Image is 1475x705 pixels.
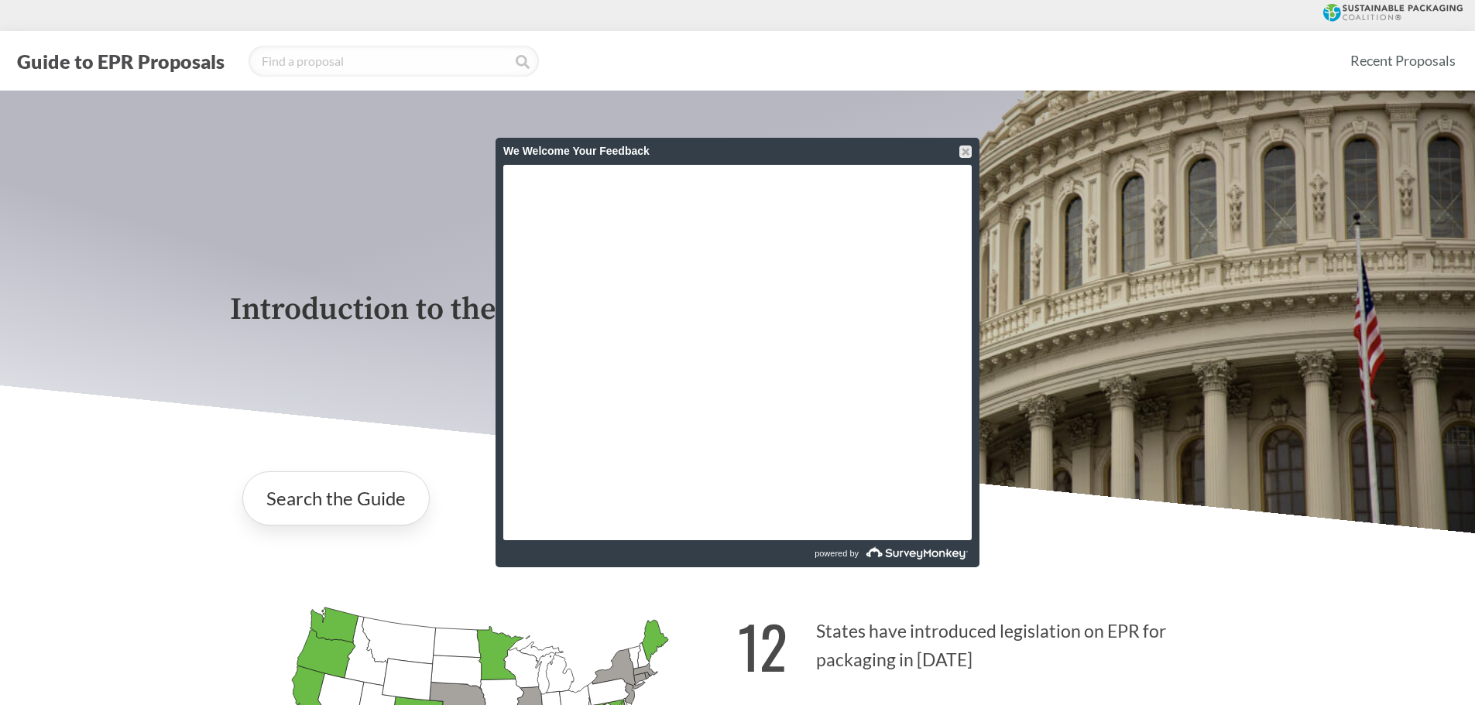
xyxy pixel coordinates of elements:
[738,603,787,689] strong: 12
[12,49,229,74] button: Guide to EPR Proposals
[249,46,539,77] input: Find a proposal
[503,138,972,165] div: We Welcome Your Feedback
[230,293,1246,327] p: Introduction to the Guide for EPR Proposals
[242,471,430,525] a: Search the Guide
[815,540,859,567] span: powered by
[1343,43,1463,78] a: Recent Proposals
[739,540,972,567] a: powered by
[738,594,1246,689] p: States have introduced legislation on EPR for packaging in [DATE]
